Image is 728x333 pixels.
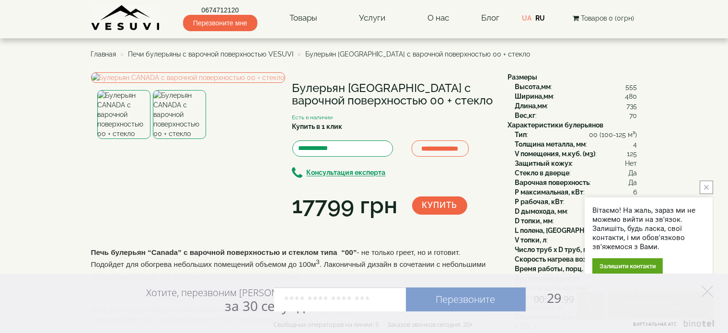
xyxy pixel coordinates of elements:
[515,245,637,254] div: :
[91,72,285,83] img: Булерьян CANADA с варочной поверхностью 00 + стекло
[626,82,637,92] span: 555
[280,7,327,29] a: Товары
[515,264,637,274] div: :
[225,297,311,315] span: за 30 секунд?
[292,82,494,107] h1: Булерьян [GEOGRAPHIC_DATA] с варочной поверхностью 00 + стекло
[515,207,637,216] div: :
[534,293,547,306] span: 00:
[292,122,343,131] label: Купить в 1 клик
[522,14,532,22] a: UA
[562,293,575,306] span: :99
[515,188,584,196] b: P максимальная, кВт
[634,139,637,149] span: 4
[515,179,590,186] b: Варочная поверхность
[627,101,637,111] span: 735
[627,320,716,333] a: Виртуальная АТС
[91,5,161,31] img: content
[515,227,613,234] b: L полена, [GEOGRAPHIC_DATA]
[349,7,395,29] a: Услуги
[625,159,637,168] span: Нет
[515,159,637,168] div: :
[515,235,637,245] div: :
[515,131,527,138] b: Тип
[633,321,677,327] span: Виртуальная АТС
[515,178,637,187] div: :
[515,226,637,235] div: :
[515,187,637,197] div: :
[307,169,386,177] b: Консультация експерта
[515,150,596,158] b: V помещения, м.куб. (м3)
[581,14,634,22] span: Товаров 0 (0грн)
[515,149,637,159] div: :
[91,248,461,269] span: - не только греет, но и готовит. Подойдет для обогрева небольших помещений объемом до 100м
[515,197,637,207] div: :
[153,90,206,139] img: Булерьян CANADA с варочной поверхностью 00 + стекло
[526,289,575,307] span: 29
[508,121,604,129] b: Характеристики булерьянов
[515,265,597,273] b: Время работы, порц. час
[627,149,637,159] span: 125
[700,181,713,194] button: close button
[515,111,637,120] div: :
[589,130,637,139] span: 00 (100-125 м³)
[629,178,637,187] span: Да
[147,287,311,313] div: Хотите, перезвоним [PERSON_NAME]
[515,92,554,100] b: Ширина,мм
[592,258,663,274] div: Залишити контакти
[515,255,617,263] b: Скорость нагрева воз., м3/мин
[515,217,553,225] b: D топки, мм
[292,114,333,121] small: Есть в наличии
[629,168,637,178] span: Да
[515,169,570,177] b: Стекло в дверце
[515,216,637,226] div: :
[412,196,467,215] button: Купить
[515,112,536,119] b: Вес,кг
[515,236,547,244] b: V топки, л
[515,92,637,101] div: :
[316,258,320,265] sup: 3
[630,111,637,120] span: 70
[183,5,257,15] a: 0674712120
[418,7,459,29] a: О нас
[91,50,116,58] a: Главная
[535,14,545,22] a: RU
[97,90,150,139] img: Булерьян CANADA с варочной поверхностью 00 + стекло
[508,73,538,81] b: Размеры
[515,254,637,264] div: :
[570,13,637,23] button: Товаров 0 (0грн)
[515,82,637,92] div: :
[515,207,567,215] b: D дымохода, мм
[292,189,398,222] div: 17799 грн
[515,198,564,206] b: P рабочая, кВт
[306,50,531,58] span: Булерьян [GEOGRAPHIC_DATA] с варочной поверхностью 00 + стекло
[91,248,357,256] b: Печь булерьян “Canada” с варочной поверхностью и стеклом типа “00”
[515,246,593,253] b: Число труб x D труб, мм
[515,130,637,139] div: :
[274,321,474,328] div: Свободных операторов на линии: 5 Заказов звонков сегодня: 20+
[515,83,551,91] b: Высота,мм
[625,92,637,101] span: 480
[515,102,547,110] b: Длина,мм
[515,168,637,178] div: :
[183,15,257,31] span: Перезвоните мне
[406,287,526,311] a: Перезвоните
[128,50,294,58] a: Печи булерьяны с варочной поверхностью VESUVI
[515,140,586,148] b: Толщина металла, мм
[592,206,705,252] div: Вітаємо! На жаль, зараз ми не можемо вийти на зв'язок. Залишіть, будь ласка, свої контакти, і ми ...
[515,160,572,167] b: Защитный кожух
[515,139,637,149] div: :
[515,101,637,111] div: :
[481,13,499,23] a: Блог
